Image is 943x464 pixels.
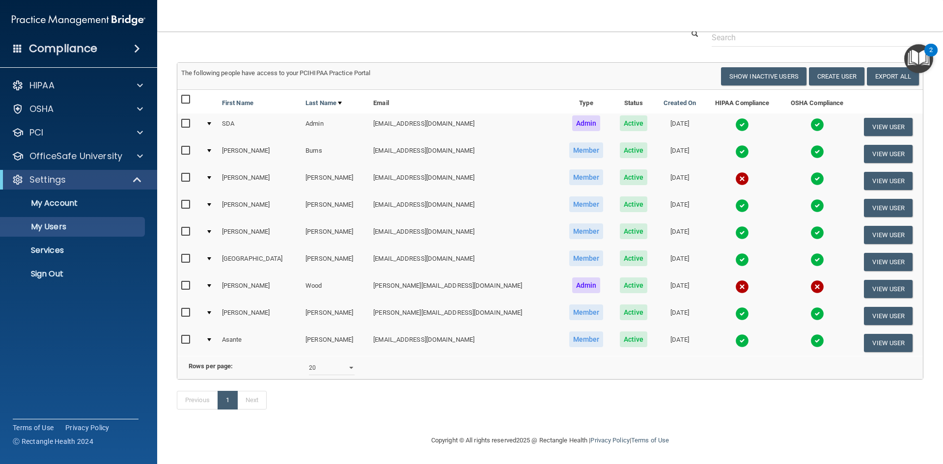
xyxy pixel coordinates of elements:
td: [EMAIL_ADDRESS][DOMAIN_NAME] [369,167,560,194]
a: HIPAA [12,80,143,91]
span: Active [620,277,648,293]
span: Ⓒ Rectangle Health 2024 [13,437,93,446]
p: OSHA [29,103,54,115]
span: Member [569,304,604,320]
td: [PERSON_NAME][EMAIL_ADDRESS][DOMAIN_NAME] [369,275,560,302]
td: [DATE] [655,248,704,275]
button: View User [864,253,913,271]
span: Member [569,331,604,347]
img: tick.e7d51cea.svg [735,145,749,159]
a: Privacy Policy [65,423,110,433]
a: Previous [177,391,218,409]
span: Admin [572,277,601,293]
a: Created On [664,97,696,109]
td: [PERSON_NAME] [302,167,369,194]
button: View User [864,118,913,136]
p: HIPAA [29,80,55,91]
span: Member [569,196,604,212]
img: tick.e7d51cea.svg [735,307,749,321]
td: [PERSON_NAME][EMAIL_ADDRESS][DOMAIN_NAME] [369,302,560,329]
th: HIPAA Compliance [704,90,780,113]
button: View User [864,307,913,325]
td: Burns [302,140,369,167]
button: View User [864,199,913,217]
a: Next [237,391,267,409]
img: tick.e7d51cea.svg [735,253,749,267]
td: [GEOGRAPHIC_DATA] [218,248,302,275]
td: [PERSON_NAME] [218,140,302,167]
td: [PERSON_NAME] [302,302,369,329]
td: Asante [218,329,302,356]
td: [PERSON_NAME] [218,167,302,194]
img: tick.e7d51cea.svg [810,145,824,159]
span: Active [620,169,648,185]
span: Active [620,196,648,212]
a: Privacy Policy [590,437,629,444]
button: Create User [809,67,864,85]
td: [PERSON_NAME] [302,248,369,275]
a: 1 [218,391,238,409]
img: tick.e7d51cea.svg [810,118,824,132]
span: Active [620,115,648,131]
td: [EMAIL_ADDRESS][DOMAIN_NAME] [369,140,560,167]
td: [DATE] [655,194,704,221]
td: [PERSON_NAME] [302,329,369,356]
span: Active [620,223,648,239]
span: Member [569,223,604,239]
img: PMB logo [12,10,145,30]
b: Rows per page: [189,362,233,370]
th: Email [369,90,560,113]
td: [PERSON_NAME] [302,194,369,221]
th: OSHA Compliance [780,90,854,113]
td: [DATE] [655,275,704,302]
span: Active [620,331,648,347]
p: My Account [6,198,140,208]
img: cross.ca9f0e7f.svg [735,280,749,294]
div: Copyright © All rights reserved 2025 @ Rectangle Health | | [371,425,729,456]
span: Member [569,169,604,185]
img: cross.ca9f0e7f.svg [735,172,749,186]
td: SDA [218,113,302,140]
span: Active [620,142,648,158]
td: [PERSON_NAME] [302,221,369,248]
p: My Users [6,222,140,232]
img: tick.e7d51cea.svg [735,118,749,132]
th: Status [612,90,656,113]
td: [DATE] [655,113,704,140]
th: Type [560,90,611,113]
img: tick.e7d51cea.svg [735,199,749,213]
p: Settings [29,174,66,186]
a: First Name [222,97,253,109]
img: tick.e7d51cea.svg [735,334,749,348]
td: [PERSON_NAME] [218,221,302,248]
p: Sign Out [6,269,140,279]
img: tick.e7d51cea.svg [810,172,824,186]
a: Last Name [305,97,342,109]
button: View User [864,226,913,244]
a: OfficeSafe University [12,150,143,162]
img: tick.e7d51cea.svg [810,199,824,213]
h4: Compliance [29,42,97,55]
span: Active [620,304,648,320]
button: Show Inactive Users [721,67,806,85]
td: Admin [302,113,369,140]
td: [DATE] [655,140,704,167]
a: Terms of Use [13,423,54,433]
a: OSHA [12,103,143,115]
td: [DATE] [655,167,704,194]
td: [PERSON_NAME] [218,302,302,329]
td: [DATE] [655,329,704,356]
span: Member [569,142,604,158]
img: tick.e7d51cea.svg [810,334,824,348]
button: View User [864,334,913,352]
button: View User [864,145,913,163]
td: [EMAIL_ADDRESS][DOMAIN_NAME] [369,221,560,248]
td: [DATE] [655,302,704,329]
span: The following people have access to your PCIHIPAA Practice Portal [181,69,371,77]
a: Export All [867,67,919,85]
td: [PERSON_NAME] [218,275,302,302]
div: 2 [929,50,933,63]
p: PCI [29,127,43,138]
button: View User [864,172,913,190]
input: Search [712,28,916,47]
